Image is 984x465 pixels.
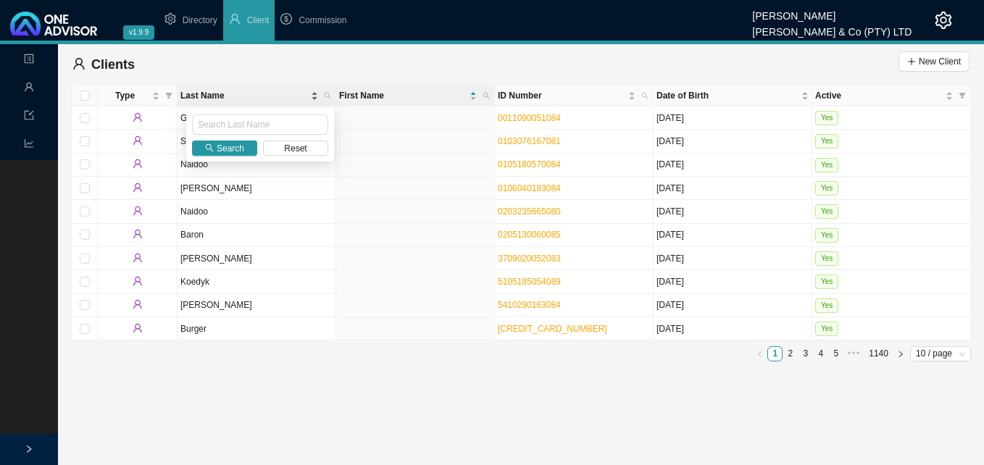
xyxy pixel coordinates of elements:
td: Baron [178,224,336,247]
td: [DATE] [654,200,812,223]
a: 3709020052083 [498,254,561,264]
span: search [324,92,331,99]
th: ID Number [495,85,654,106]
a: 1 [768,347,782,361]
a: 5410290163084 [498,300,561,310]
td: [DATE] [654,130,812,153]
td: [DATE] [654,270,812,293]
span: Directory [183,15,217,25]
a: 3 [799,347,812,361]
div: [PERSON_NAME] & Co (PTY) LTD [752,20,912,35]
span: setting [164,13,176,25]
td: Burger [178,317,336,340]
span: ••• [843,346,864,361]
td: [DATE] [654,317,812,340]
span: user [133,112,143,122]
a: 0103076167081 [498,136,561,146]
span: Yes [815,181,838,196]
td: [DATE] [654,247,812,270]
div: [PERSON_NAME] [752,4,912,20]
span: Yes [815,322,838,336]
li: 5 [828,346,843,361]
span: plus [907,57,916,66]
td: [PERSON_NAME] [178,294,336,317]
span: right [897,351,904,358]
span: profile [24,48,34,73]
span: filter [959,92,966,99]
th: Last Name [178,85,336,106]
span: Clients [91,57,135,72]
td: Strydom [178,130,336,153]
li: Next Page [893,346,909,361]
span: filter [162,85,175,106]
span: Commission [299,15,346,25]
span: dollar [280,13,292,25]
span: Yes [815,204,838,219]
td: [DATE] [654,294,812,317]
span: First Name [339,88,467,103]
li: 2 [783,346,798,361]
a: 2 [783,347,797,361]
span: Client [247,15,270,25]
th: Type [98,85,178,106]
span: search [480,85,493,106]
span: user [133,206,143,216]
span: Yes [815,228,838,243]
span: setting [935,12,952,29]
span: user [133,229,143,239]
span: New Client [919,54,961,69]
span: v1.9.9 [123,25,154,40]
span: Active [815,88,943,103]
button: Reset [263,141,328,156]
td: [DATE] [654,154,812,177]
a: 0203235665080 [498,206,561,217]
li: Next 5 Pages [843,346,864,361]
span: 10 / page [916,347,965,361]
span: Date of Birth [656,88,799,103]
button: left [752,346,767,361]
td: Naidoo [178,200,336,223]
span: user [133,183,143,193]
span: search [483,92,490,99]
span: import [24,104,34,130]
li: 3 [798,346,813,361]
span: Reset [284,141,307,156]
button: Search [192,141,257,156]
li: 4 [813,346,828,361]
a: [CREDIT_CARD_NUMBER] [498,324,607,334]
span: left [756,351,764,358]
span: Yes [815,134,838,148]
span: Yes [815,158,838,172]
li: 1 [767,346,783,361]
a: 0105180570084 [498,159,561,169]
span: Yes [815,298,838,313]
a: 5105185054089 [498,277,561,287]
button: right [893,346,909,361]
td: [DATE] [654,106,812,130]
div: Page Size [910,346,971,361]
span: Search [217,141,244,156]
span: Yes [815,111,838,125]
span: user [72,57,86,70]
a: 4 [814,347,827,361]
span: Yes [815,251,838,266]
input: Search Last Name [192,114,328,135]
span: Last Name [180,88,308,103]
span: user [133,253,143,263]
span: user [133,159,143,169]
li: Previous Page [752,346,767,361]
span: Yes [815,275,838,289]
td: [DATE] [654,177,812,200]
span: user [133,299,143,309]
span: right [25,445,33,453]
span: user [133,135,143,146]
span: filter [956,85,969,106]
span: user [133,323,143,333]
span: user [24,76,34,101]
a: 0205130060085 [498,230,561,240]
th: Date of Birth [654,85,812,106]
a: 5 [829,347,843,361]
td: Grant [178,106,336,130]
td: Naidoo [178,154,336,177]
span: filter [165,92,172,99]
